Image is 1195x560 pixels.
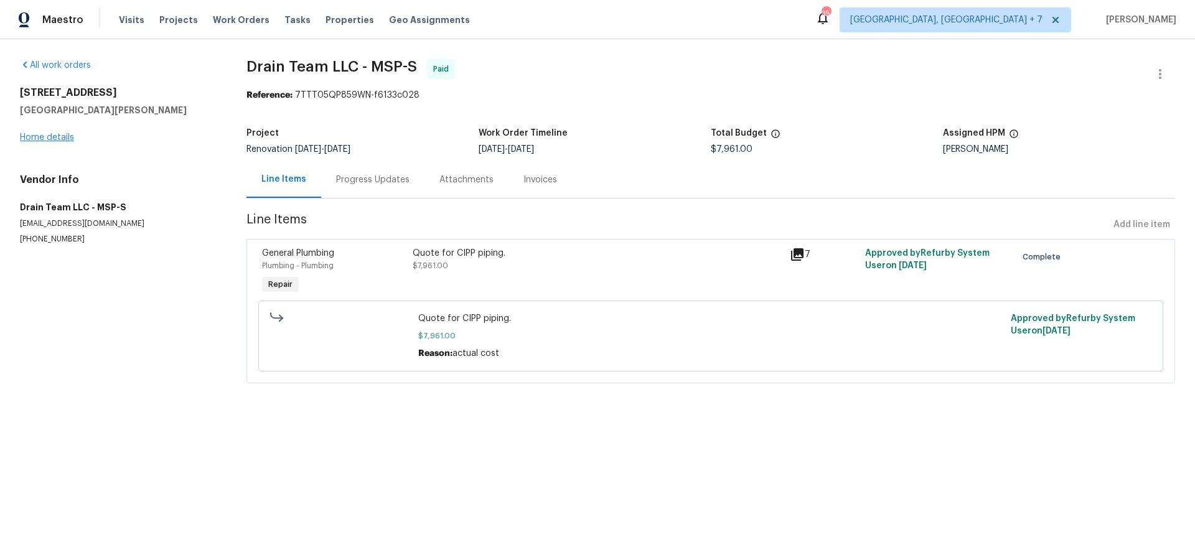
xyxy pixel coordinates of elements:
span: [DATE] [1043,327,1071,335]
b: Reference: [246,91,293,100]
span: The hpm assigned to this work order. [1009,129,1019,145]
span: - [479,145,534,154]
h5: Total Budget [711,129,767,138]
span: Maestro [42,14,83,26]
span: [GEOGRAPHIC_DATA], [GEOGRAPHIC_DATA] + 7 [850,14,1043,26]
h2: [STREET_ADDRESS] [20,86,217,99]
div: Invoices [523,174,557,186]
span: Properties [326,14,374,26]
span: The total cost of line items that have been proposed by Opendoor. This sum includes line items th... [771,129,780,145]
div: 7 [790,247,858,262]
span: Line Items [246,213,1108,236]
h5: [GEOGRAPHIC_DATA][PERSON_NAME] [20,104,217,116]
span: Quote for CIPP piping. [418,312,1003,325]
div: Attachments [439,174,494,186]
span: - [295,145,350,154]
div: 7TTT05QP859WN-f6133c028 [246,89,1175,101]
a: All work orders [20,61,91,70]
span: Complete [1023,251,1066,263]
p: [PHONE_NUMBER] [20,234,217,245]
span: Visits [119,14,144,26]
div: Line Items [261,173,306,185]
span: [DATE] [508,145,534,154]
span: [DATE] [295,145,321,154]
a: Home details [20,133,74,142]
h5: Assigned HPM [943,129,1005,138]
span: Work Orders [213,14,269,26]
span: Projects [159,14,198,26]
p: [EMAIL_ADDRESS][DOMAIN_NAME] [20,218,217,229]
span: Plumbing - Plumbing [262,262,334,269]
span: [DATE] [479,145,505,154]
h4: Vendor Info [20,174,217,186]
span: $7,961.00 [413,262,448,269]
span: [DATE] [899,261,927,270]
span: Approved by Refurby System User on [1011,314,1135,335]
div: 35 [822,7,830,20]
h5: Drain Team LLC - MSP-S [20,201,217,213]
div: Quote for CIPP piping. [413,247,782,259]
span: General Plumbing [262,249,334,258]
span: Paid [433,63,454,75]
span: [PERSON_NAME] [1101,14,1176,26]
h5: Project [246,129,279,138]
span: $7,961.00 [711,145,752,154]
div: Progress Updates [336,174,410,186]
span: Reason: [418,349,452,358]
span: Geo Assignments [389,14,470,26]
span: [DATE] [324,145,350,154]
span: $7,961.00 [418,330,1003,342]
span: Drain Team LLC - MSP-S [246,59,417,74]
span: actual cost [452,349,499,358]
span: Approved by Refurby System User on [865,249,990,270]
span: Repair [263,278,298,291]
div: [PERSON_NAME] [943,145,1175,154]
span: Renovation [246,145,350,154]
h5: Work Order Timeline [479,129,568,138]
span: Tasks [284,16,311,24]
